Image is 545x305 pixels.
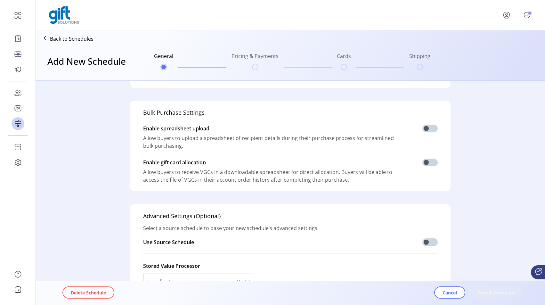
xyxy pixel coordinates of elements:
[494,7,522,23] button: menu
[47,54,126,68] h3: Add New Schedule
[154,52,173,64] h6: General
[62,286,114,299] button: Delete Schedule
[522,10,532,20] button: Publisher Panel
[443,289,457,296] span: Cancel
[241,274,254,289] div: dropdown trigger
[143,212,221,224] h5: Advanced Settings (Optional)
[143,274,241,289] span: Supplier Source
[143,134,399,150] span: Allow buyers to upload a spreadsheet of recipient details during their purchase process for strea...
[71,289,106,296] span: Delete Schedule
[143,159,206,166] span: Enable gift card allocation
[434,286,465,299] button: Cancel
[143,125,209,132] span: Enable spreadsheet upload
[143,262,200,270] div: Stored Value Processor
[143,239,194,246] span: Use Source Schedule
[143,168,399,184] span: Allow buyers to receive VGCs in a downloadable spreadsheet for direct allocation. Buyers will be ...
[143,224,319,232] span: Select a source schedule to base your new schedule’s advanced settings.
[49,6,79,24] img: logo
[50,35,94,43] p: Back to Schedules
[143,108,205,121] h5: Bulk Purchase Settings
